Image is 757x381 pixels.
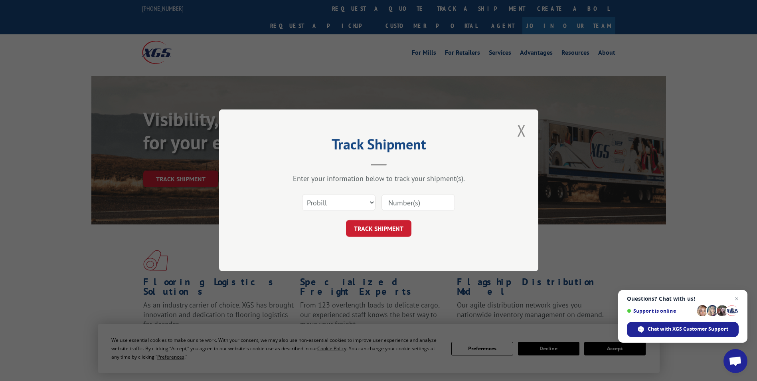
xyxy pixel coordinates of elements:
[648,325,728,333] span: Chat with XGS Customer Support
[723,349,747,373] a: Open chat
[381,194,455,211] input: Number(s)
[346,220,411,237] button: TRACK SHIPMENT
[627,308,694,314] span: Support is online
[627,322,739,337] span: Chat with XGS Customer Support
[627,296,739,302] span: Questions? Chat with us!
[259,139,498,154] h2: Track Shipment
[259,174,498,183] div: Enter your information below to track your shipment(s).
[515,119,528,141] button: Close modal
